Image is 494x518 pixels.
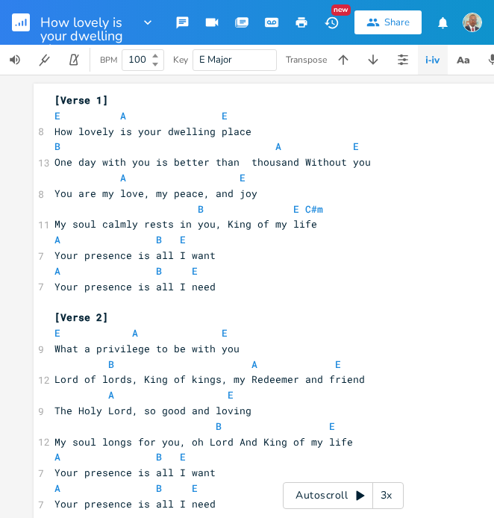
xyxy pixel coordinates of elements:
span: B [156,481,162,495]
span: E [180,450,186,464]
span: Lord of lords, King of kings, my Redeemer and friend [54,372,365,386]
span: E [54,326,60,340]
span: E [353,140,359,153]
span: E [192,264,198,278]
span: B [156,264,162,278]
span: The Holy Lord, so good and loving [54,404,251,417]
span: A [120,109,126,122]
div: Autoscroll [283,482,404,509]
span: E [240,171,246,184]
span: E [222,109,228,122]
span: A [108,388,114,402]
span: What a privilege to be with you [54,342,240,355]
span: [Verse 2] [54,311,108,324]
span: B [108,358,114,371]
span: One day with you is better than thousand Without you [54,155,371,169]
span: A [275,140,281,153]
span: How lovely is your dwelling place [40,16,134,29]
div: Share [384,16,410,29]
span: You are my love, my peace, and joy [54,187,257,200]
span: Your presence is all I want [54,249,216,262]
span: A [54,233,60,246]
span: E [293,202,299,216]
span: B [156,450,162,464]
span: A [54,481,60,495]
span: B [216,419,222,433]
span: A [54,450,60,464]
span: Your presence is all I need [54,497,216,511]
span: A [54,264,60,278]
span: B [54,140,60,153]
span: E [222,326,228,340]
span: E [180,233,186,246]
button: New [316,9,346,36]
span: B [198,202,204,216]
span: A [251,358,257,371]
div: BPM [100,56,117,64]
span: My soul calmly rests in you, King of my life [54,217,317,231]
div: Transpose [286,55,327,64]
span: Your presence is all I need [54,280,216,293]
span: C#m [305,202,323,216]
div: Key [173,55,188,64]
span: [Verse 1] [54,93,108,107]
button: Share [354,10,422,34]
span: A [132,326,138,340]
div: New [331,4,351,16]
span: Your presence is all I want [54,466,216,479]
span: B [156,233,162,246]
span: How lovely is your dwelling place [54,125,251,138]
div: 3x [373,482,400,509]
span: E [192,481,198,495]
span: E Major [199,53,232,66]
img: NODJIBEYE CHERUBIN [463,13,482,32]
span: E [329,419,335,433]
span: E [54,109,60,122]
span: My soul longs for you, oh Lord And King of my life [54,435,353,449]
span: E [335,358,341,371]
span: A [120,171,126,184]
span: E [228,388,234,402]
